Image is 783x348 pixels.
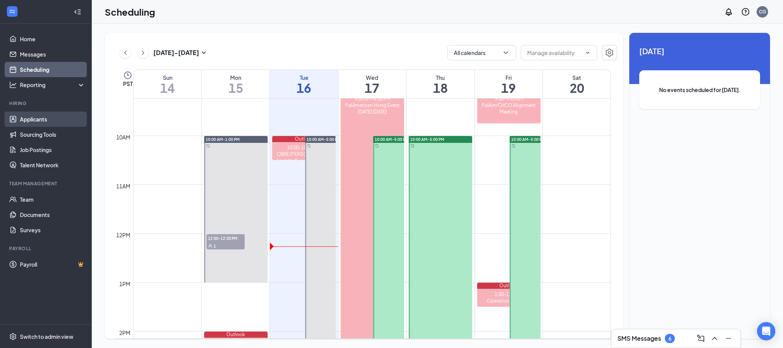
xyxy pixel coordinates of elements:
div: Sat [543,74,611,81]
span: 10:00 AM-5:00 PM [375,137,409,142]
div: 12pm [115,231,132,239]
h3: [DATE] - [DATE] [153,49,199,57]
div: Sun [134,74,201,81]
a: September 17, 2025 [338,70,406,98]
div: Outlook [272,136,336,142]
a: Job Postings [20,142,85,157]
svg: ChevronDown [585,50,591,56]
div: 9:00-9:45 AM [477,95,541,102]
a: Talent Network [20,157,85,173]
div: Mon [202,74,270,81]
div: Reporting [20,81,86,89]
div: 10am [115,133,132,141]
div: Operations Meeting [477,298,541,304]
div: Thu [406,74,474,81]
a: Messages [20,47,85,62]
span: 10:00 AM-5:00 PM [511,137,545,142]
span: 12:00-12:30 PM [206,234,245,242]
h1: 18 [406,81,474,94]
h1: 15 [202,81,270,94]
div: Outlook [204,332,268,338]
div: Open Intercom Messenger [757,322,775,340]
a: Applicants [20,112,85,127]
svg: ComposeMessage [696,334,705,343]
svg: Clock [123,71,132,80]
div: 11am [115,182,132,190]
a: Team [20,192,85,207]
a: Home [20,31,85,47]
div: Wed [338,74,406,81]
svg: ChevronLeft [122,48,129,57]
a: September 18, 2025 [406,70,474,98]
div: Payroll [9,245,84,252]
div: CBRE [PERSON_NAME] - Laundry Supply RFP Walk [272,151,336,164]
div: Team Management [9,180,84,187]
button: ChevronUp [708,332,721,345]
button: All calendarsChevronDown [447,45,516,60]
svg: ChevronRight [139,48,147,57]
svg: Sync [375,144,379,148]
div: Fri [475,74,543,81]
svg: WorkstreamLogo [8,8,16,15]
span: 10:00 AM-1:00 PM [206,137,240,142]
div: 9:00 AM-4:30 PM [341,95,404,102]
h1: Scheduling [105,5,155,18]
a: September 15, 2025 [202,70,270,98]
svg: ChevronUp [710,334,719,343]
svg: Collapse [74,8,81,16]
div: 1pm [118,280,132,288]
span: [DATE] [639,45,760,57]
div: 1:00-1:30 PM [477,291,541,298]
a: Documents [20,207,85,222]
svg: Sync [411,144,414,148]
div: 6 [668,335,671,342]
h1: 19 [475,81,543,94]
button: ComposeMessage [695,332,707,345]
span: 10:00 AM-5:00 PM [307,137,341,142]
a: September 16, 2025 [270,70,338,98]
button: ChevronLeft [120,47,131,58]
svg: Settings [9,333,17,340]
input: Manage availability [527,49,582,57]
button: ChevronRight [137,47,149,58]
a: Surveys [20,222,85,238]
svg: Minimize [724,334,733,343]
svg: Settings [605,48,614,57]
div: PalAm/CHCO Alignment Meeting [477,102,541,115]
button: Minimize [722,332,734,345]
span: PST [123,80,133,87]
svg: Notifications [724,7,733,16]
svg: Sync [307,144,311,148]
svg: ChevronDown [502,49,510,57]
a: Sourcing Tools [20,127,85,142]
div: Hiring [9,100,84,107]
a: PayrollCrown [20,257,85,272]
a: September 14, 2025 [134,70,201,98]
div: Outlook [477,283,541,289]
h1: 14 [134,81,201,94]
div: CG [759,8,766,15]
span: No events scheduled for [DATE]. [655,86,745,94]
div: Switch to admin view [20,333,73,340]
h1: 20 [543,81,611,94]
svg: QuestionInfo [741,7,750,16]
div: PalAmerican Hiring Event [DATE] [DATE] [341,102,404,115]
svg: Sync [206,144,210,148]
a: September 19, 2025 [475,70,543,98]
h1: 17 [338,81,406,94]
h1: 16 [270,81,338,94]
div: 2pm [118,329,132,337]
span: 10:00 AM-5:00 PM [410,137,444,142]
div: Tue [270,74,338,81]
div: 10:00-10:30 AM [272,144,336,151]
button: Settings [602,45,617,60]
a: September 20, 2025 [543,70,611,98]
span: 1 [214,243,216,249]
svg: SmallChevronDown [199,48,208,57]
h3: SMS Messages [617,334,661,343]
svg: Analysis [9,81,17,89]
svg: Sync [512,144,515,148]
svg: User [208,244,213,248]
a: Scheduling [20,62,85,77]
